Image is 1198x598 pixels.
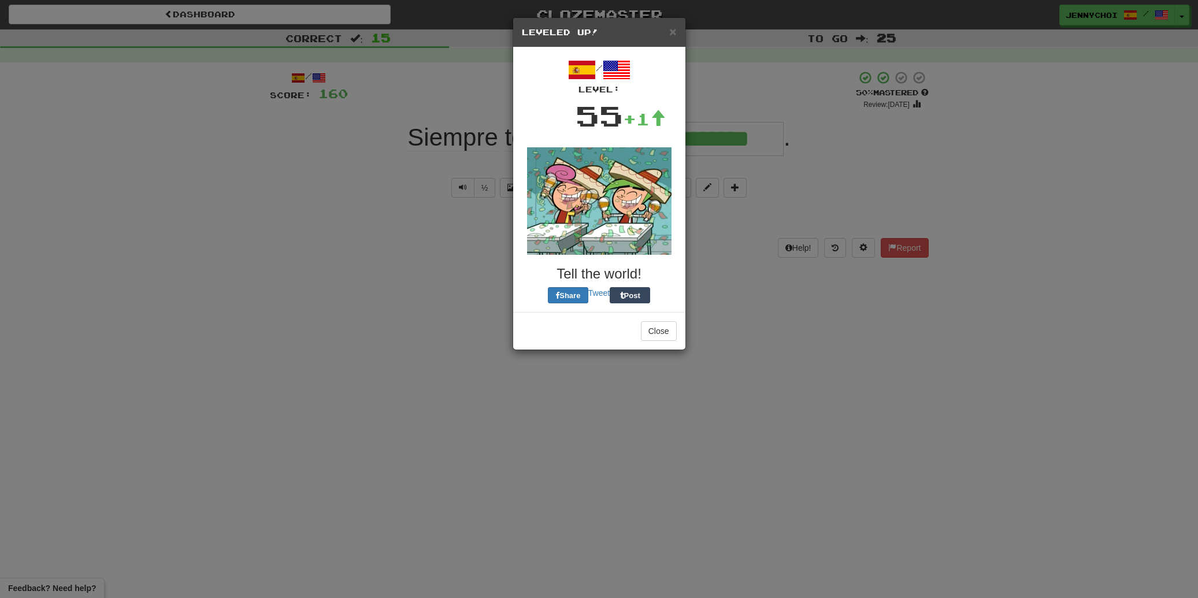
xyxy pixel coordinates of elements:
div: 55 [576,95,623,136]
button: Post [610,287,650,303]
button: Close [641,321,677,341]
div: +1 [623,107,666,131]
h3: Tell the world! [522,266,677,281]
h5: Leveled Up! [522,27,677,38]
a: Tweet [588,288,610,298]
button: Share [548,287,588,303]
span: × [669,25,676,38]
button: Close [669,25,676,38]
div: / [522,56,677,95]
img: fairly-odd-parents-da00311291977d55ff188899e898f38bf0ea27628e4b7d842fa96e17094d9a08.gif [527,147,672,255]
div: Level: [522,84,677,95]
